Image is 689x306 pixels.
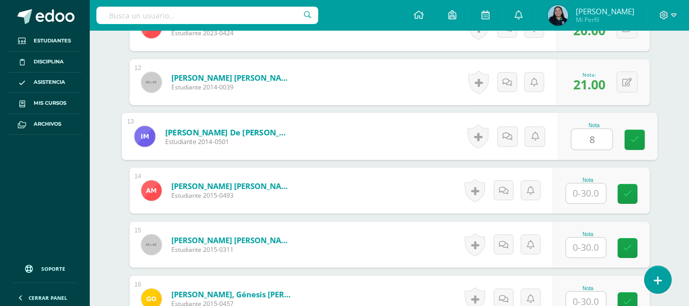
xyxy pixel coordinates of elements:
[8,31,82,52] a: Estudiantes
[171,29,294,37] span: Estudiante 2023-0424
[141,234,162,255] img: 45x45
[566,183,606,203] input: 0-30.0
[171,73,294,83] a: [PERSON_NAME] [PERSON_NAME]
[34,58,64,66] span: Disciplina
[96,7,318,24] input: Busca un usuario...
[566,286,610,291] div: Nota
[566,177,610,183] div: Nota
[165,137,291,147] span: Estudiante 2014-0501
[34,120,61,128] span: Archivos
[573,76,605,93] span: 21.00
[571,129,612,150] input: 0-30.0
[571,123,617,128] div: Nota
[41,265,65,272] span: Soporte
[165,127,291,137] a: [PERSON_NAME] De [PERSON_NAME]
[576,6,634,16] span: [PERSON_NAME]
[566,238,606,257] input: 0-30.0
[171,289,294,299] a: [PERSON_NAME], Génesis [PERSON_NAME]
[12,255,78,280] a: Soporte
[34,37,71,45] span: Estudiantes
[171,83,294,91] span: Estudiante 2014-0039
[141,72,162,92] img: 45x45
[8,73,82,93] a: Asistencia
[171,191,294,200] span: Estudiante 2015-0493
[34,99,66,107] span: Mis cursos
[141,180,162,201] img: 31387c79acdc688f27fe318e8a290bbb.png
[171,245,294,254] span: Estudiante 2015-0311
[171,181,294,191] a: [PERSON_NAME] [PERSON_NAME]
[548,5,568,26] img: 8c46c7f4271155abb79e2bc50b6ca956.png
[8,52,82,73] a: Disciplina
[34,78,65,86] span: Asistencia
[566,231,610,237] div: Nota
[29,294,67,301] span: Cerrar panel
[8,114,82,135] a: Archivos
[573,71,605,78] div: Nota:
[134,126,155,147] img: a26afcb07d9c6ceda8482e0c391b9013.png
[576,15,634,24] span: Mi Perfil
[8,93,82,114] a: Mis cursos
[171,235,294,245] a: [PERSON_NAME] [PERSON_NAME]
